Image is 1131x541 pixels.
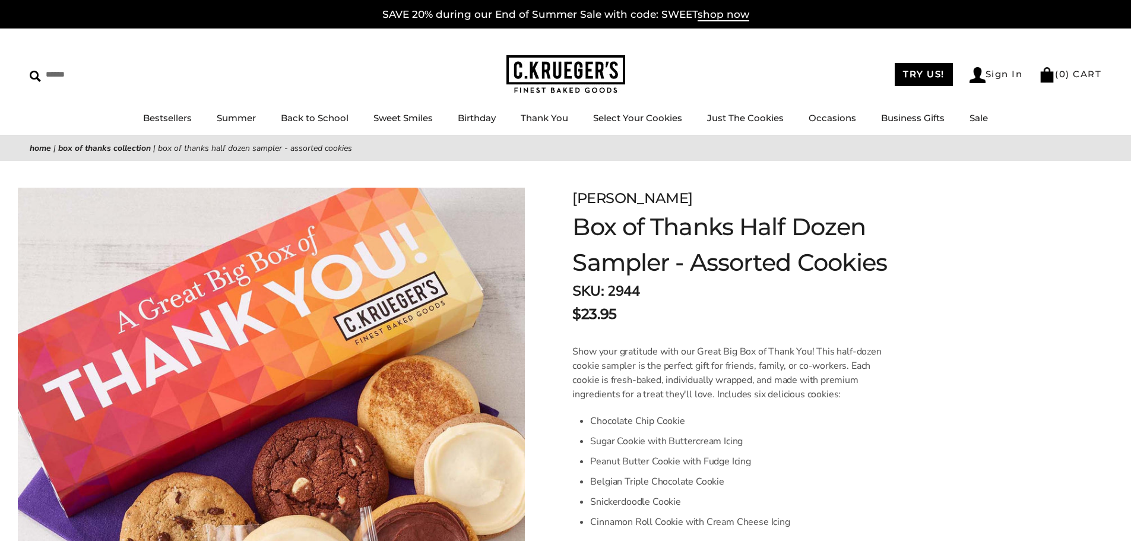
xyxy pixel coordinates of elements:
[590,492,897,512] li: Snickerdoodle Cookie
[143,112,192,124] a: Bestsellers
[590,472,897,492] li: Belgian Triple Chocolate Cookie
[881,112,945,124] a: Business Gifts
[572,209,951,280] h1: Box of Thanks Half Dozen Sampler - Assorted Cookies
[572,281,604,300] strong: SKU:
[590,431,897,451] li: Sugar Cookie with Buttercream Icing
[698,8,749,21] span: shop now
[373,112,433,124] a: Sweet Smiles
[895,63,953,86] a: TRY US!
[30,65,171,84] input: Search
[970,112,988,124] a: Sale
[158,143,352,154] span: Box of Thanks Half Dozen Sampler - Assorted Cookies
[1039,68,1101,80] a: (0) CART
[217,112,256,124] a: Summer
[607,281,639,300] span: 2944
[281,112,349,124] a: Back to School
[30,71,41,82] img: Search
[521,112,568,124] a: Thank You
[590,411,897,431] li: Chocolate Chip Cookie
[707,112,784,124] a: Just The Cookies
[1059,68,1066,80] span: 0
[382,8,749,21] a: SAVE 20% during our End of Summer Sale with code: SWEETshop now
[970,67,1023,83] a: Sign In
[593,112,682,124] a: Select Your Cookies
[1039,67,1055,83] img: Bag
[590,451,897,472] li: Peanut Butter Cookie with Fudge Icing
[572,188,951,209] div: [PERSON_NAME]
[970,67,986,83] img: Account
[58,143,151,154] a: Box of Thanks Collection
[153,143,156,154] span: |
[572,303,616,325] span: $23.95
[506,55,625,94] img: C.KRUEGER'S
[809,112,856,124] a: Occasions
[53,143,56,154] span: |
[590,512,897,532] li: Cinnamon Roll Cookie with Cream Cheese Icing
[572,344,897,401] p: Show your gratitude with our Great Big Box of Thank You! This half-dozen cookie sampler is the pe...
[30,143,51,154] a: Home
[458,112,496,124] a: Birthday
[30,141,1101,155] nav: breadcrumbs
